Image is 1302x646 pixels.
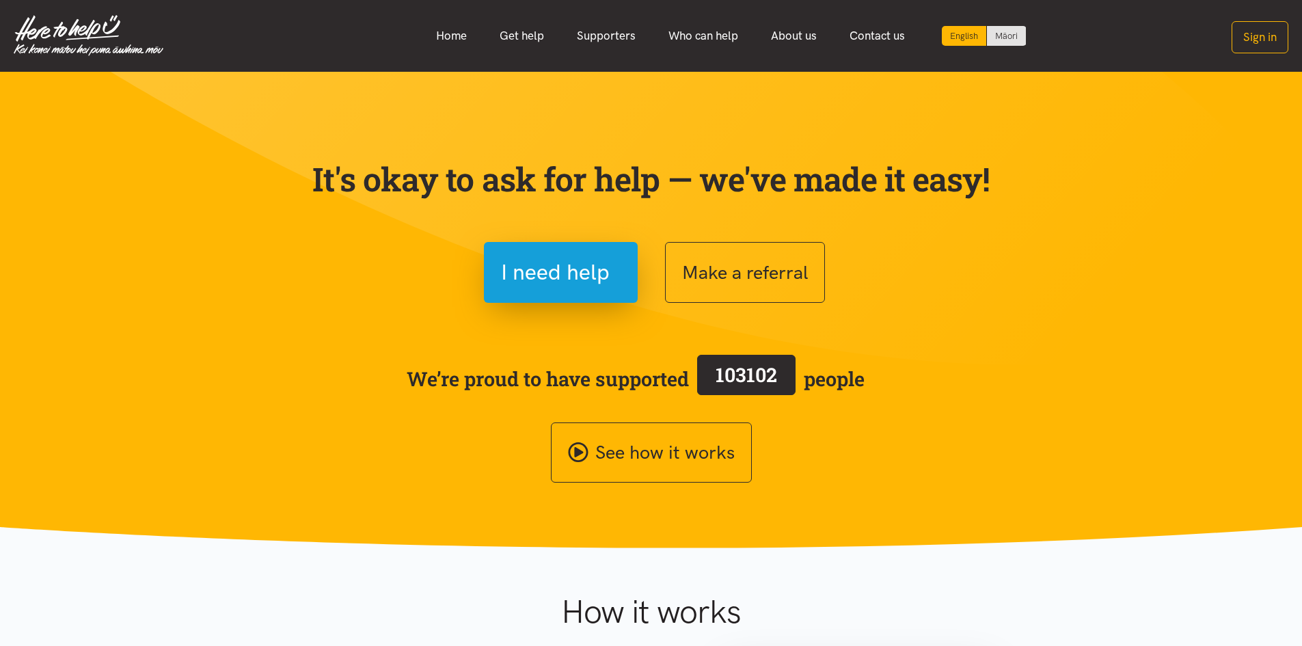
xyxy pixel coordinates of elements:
img: Home [14,15,163,56]
span: We’re proud to have supported people [407,352,865,405]
a: About us [755,21,833,51]
a: See how it works [551,422,752,483]
span: I need help [501,255,610,290]
h1: How it works [428,592,874,632]
div: Language toggle [942,26,1027,46]
a: Who can help [652,21,755,51]
button: I need help [484,242,638,303]
p: It's okay to ask for help — we've made it easy! [310,159,993,199]
a: Home [420,21,483,51]
div: Current language [942,26,987,46]
a: 103102 [689,352,804,405]
span: 103102 [716,362,777,388]
a: Contact us [833,21,921,51]
a: Switch to Te Reo Māori [987,26,1026,46]
a: Get help [483,21,560,51]
button: Sign in [1232,21,1288,53]
button: Make a referral [665,242,825,303]
a: Supporters [560,21,652,51]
